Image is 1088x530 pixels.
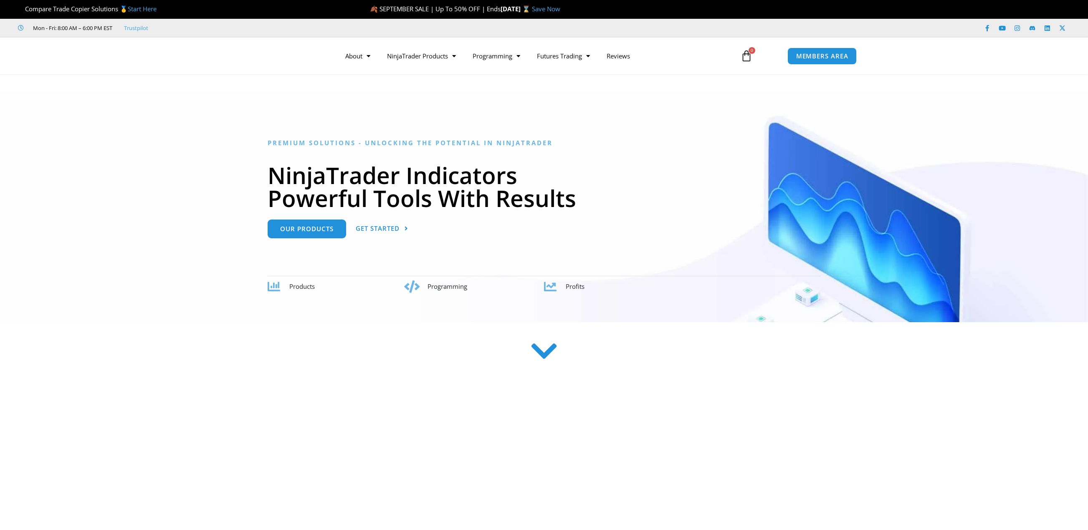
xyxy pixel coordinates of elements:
[532,5,560,13] a: Save Now
[529,46,598,66] a: Futures Trading
[280,226,334,232] span: Our Products
[31,23,112,33] span: Mon - Fri: 8:00 AM – 6:00 PM EST
[268,220,346,238] a: Our Products
[337,46,379,66] a: About
[124,23,148,33] a: Trustpilot
[268,139,821,147] h6: Premium Solutions - Unlocking the Potential in NinjaTrader
[18,5,157,13] span: Compare Trade Copier Solutions 🥇
[356,220,408,238] a: Get Started
[728,44,765,68] a: 0
[370,5,501,13] span: 🍂 SEPTEMBER SALE | Up To 50% OFF | Ends
[566,282,584,290] span: Profits
[268,164,821,209] h1: NinjaTrader Indicators Powerful Tools With Results
[598,46,638,66] a: Reviews
[501,5,532,13] strong: [DATE] ⌛
[464,46,529,66] a: Programming
[379,46,464,66] a: NinjaTrader Products
[356,225,400,232] span: Get Started
[128,5,157,13] a: Start Here
[231,41,321,71] img: LogoAI | Affordable Indicators – NinjaTrader
[337,46,731,66] nav: Menu
[428,282,467,290] span: Programming
[749,47,755,54] span: 0
[796,53,848,59] span: MEMBERS AREA
[18,6,25,12] img: 🏆
[289,282,315,290] span: Products
[787,48,857,65] a: MEMBERS AREA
